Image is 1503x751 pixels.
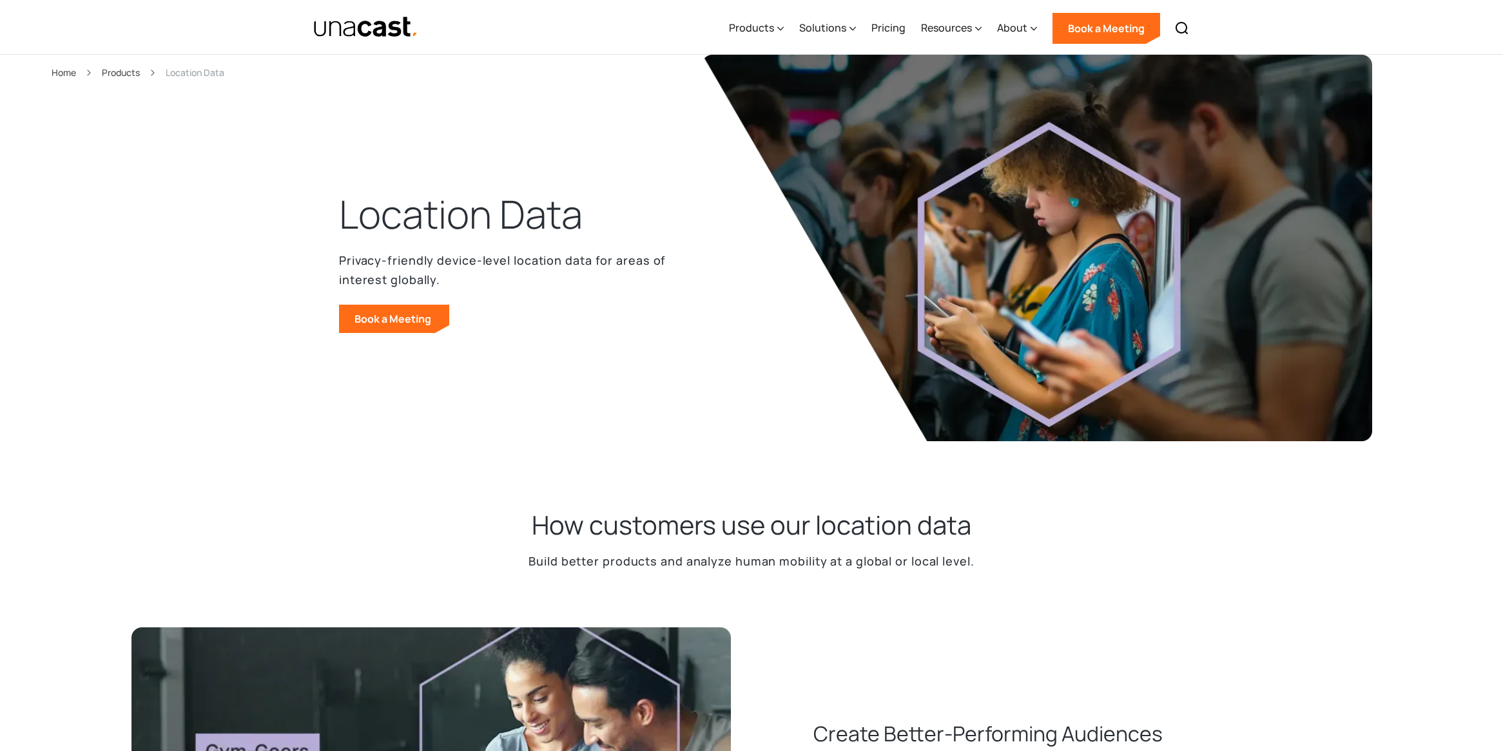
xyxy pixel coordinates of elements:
[871,2,906,55] a: Pricing
[313,16,418,39] img: Unacast text logo
[799,2,856,55] div: Solutions
[813,719,1163,748] h3: Create Better-Performing Audiences
[313,16,418,39] a: home
[997,2,1037,55] div: About
[729,20,774,35] div: Products
[729,2,784,55] div: Products
[166,65,224,80] div: Location Data
[1052,13,1160,44] a: Book a Meeting
[339,305,449,333] a: Book a Meeting
[339,251,674,289] p: Privacy-friendly device-level location data for areas of interest globally.
[52,65,76,80] a: Home
[532,508,971,542] h2: How customers use our location data
[339,189,583,240] h1: Location Data
[702,55,1372,441] img: Image of girl on phone in subway, surrounded by other people on phones
[799,20,846,35] div: Solutions
[528,552,974,571] p: Build better products and analyze human mobility at a global or local level.
[102,65,140,80] a: Products
[921,2,982,55] div: Resources
[921,20,972,35] div: Resources
[997,20,1027,35] div: About
[1174,21,1190,36] img: Search icon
